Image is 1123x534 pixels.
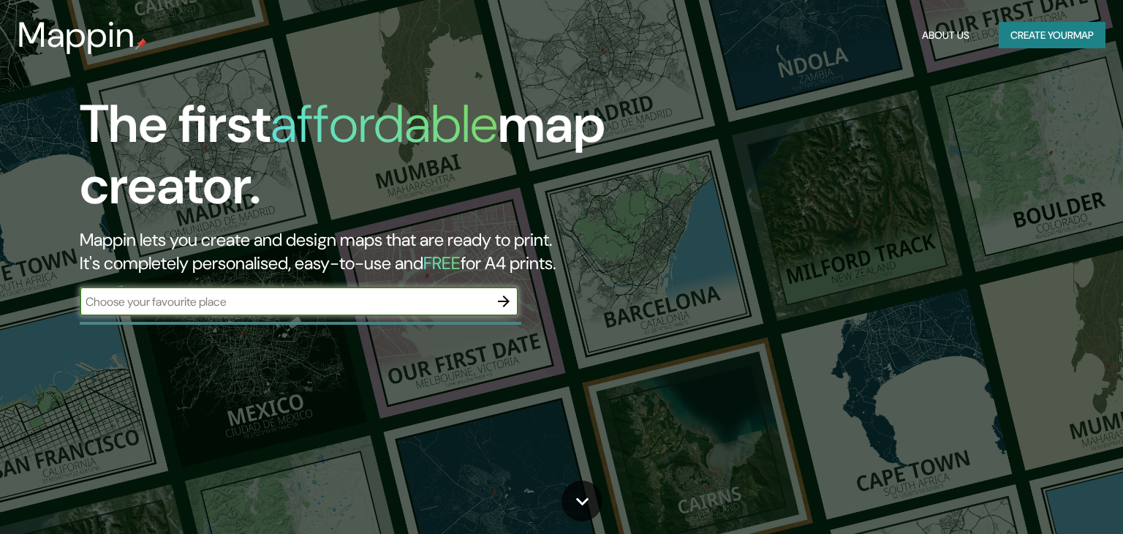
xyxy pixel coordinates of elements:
[916,22,975,49] button: About Us
[271,90,498,158] h1: affordable
[80,293,489,310] input: Choose your favourite place
[423,252,461,274] h5: FREE
[135,38,147,50] img: mappin-pin
[80,94,641,228] h1: The first map creator.
[80,228,641,275] h2: Mappin lets you create and design maps that are ready to print. It's completely personalised, eas...
[999,22,1105,49] button: Create yourmap
[18,15,135,56] h3: Mappin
